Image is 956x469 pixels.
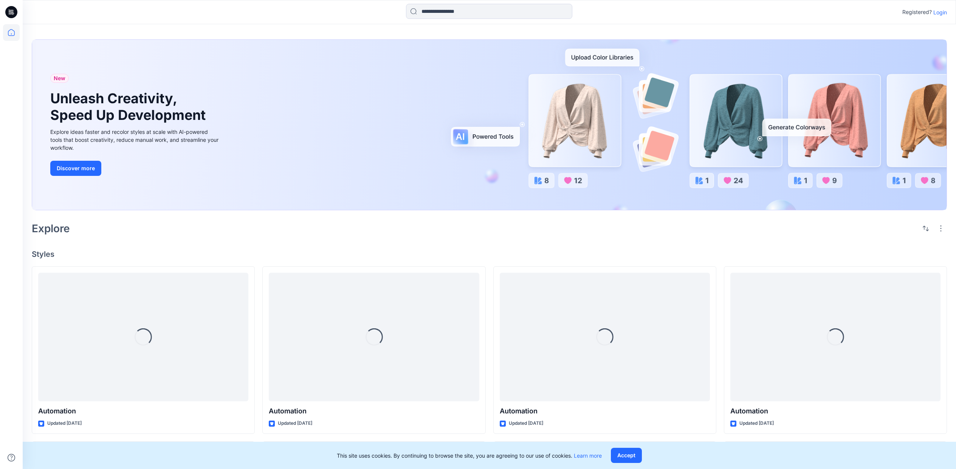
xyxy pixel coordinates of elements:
p: This site uses cookies. By continuing to browse the site, you are agreeing to our use of cookies. [337,452,602,460]
p: Automation [38,406,248,416]
p: Registered? [902,8,932,17]
p: Automation [269,406,479,416]
span: New [54,74,65,83]
p: Updated [DATE] [47,419,82,427]
a: Discover more [50,161,220,176]
h4: Styles [32,250,947,259]
button: Accept [611,448,642,463]
p: Automation [730,406,941,416]
p: Login [933,8,947,16]
div: Explore ideas faster and recolor styles at scale with AI-powered tools that boost creativity, red... [50,128,220,152]
h2: Explore [32,222,70,234]
a: Learn more [574,452,602,459]
p: Updated [DATE] [278,419,312,427]
p: Automation [500,406,710,416]
p: Updated [DATE] [509,419,543,427]
p: Updated [DATE] [739,419,774,427]
button: Discover more [50,161,101,176]
h1: Unleash Creativity, Speed Up Development [50,90,209,123]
